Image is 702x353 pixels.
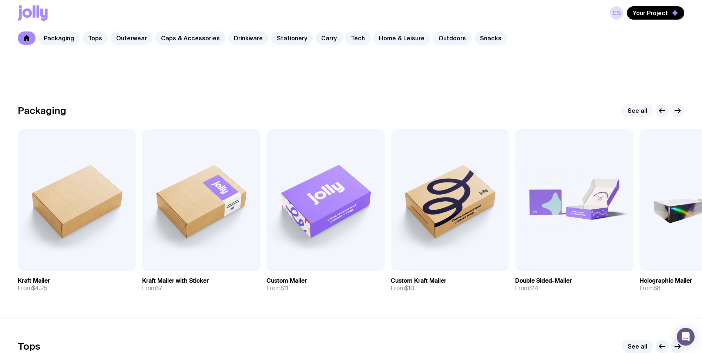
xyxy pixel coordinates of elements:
a: Caps & Accessories [155,31,226,45]
h2: Packaging [18,105,66,116]
a: Custom Kraft MailerFrom$10 [391,271,509,298]
h3: Holographic Mailer [639,277,692,285]
span: From [142,285,162,292]
span: $8 [654,284,661,292]
span: From [18,285,47,292]
a: Outerwear [110,31,153,45]
a: Home & Leisure [373,31,430,45]
a: CS [610,6,623,20]
div: Open Intercom Messenger [677,328,695,346]
h3: Custom Mailer [266,277,307,285]
span: $7 [156,284,162,292]
h3: Double Sided-Mailer [515,277,572,285]
h3: Custom Kraft Mailer [391,277,446,285]
span: Your Project [633,9,668,17]
a: Kraft Mailer with StickerFrom$7 [142,271,261,298]
a: Kraft MailerFrom$4.25 [18,271,136,298]
a: Outdoors [433,31,472,45]
span: $14 [529,284,538,292]
h2: Tops [18,341,40,352]
span: From [515,285,538,292]
a: Tech [345,31,371,45]
span: $10 [405,284,414,292]
button: Your Project [627,6,684,20]
a: Tops [82,31,108,45]
span: $11 [281,284,288,292]
span: From [391,285,414,292]
a: Stationery [271,31,313,45]
span: From [266,285,288,292]
span: $4.25 [32,284,47,292]
a: Custom MailerFrom$11 [266,271,385,298]
h3: Kraft Mailer [18,277,50,285]
a: Double Sided-MailerFrom$14 [515,271,634,298]
a: Packaging [38,31,80,45]
a: See all [622,104,653,117]
span: From [639,285,661,292]
a: Carry [315,31,343,45]
h3: Kraft Mailer with Sticker [142,277,209,285]
a: Drinkware [228,31,269,45]
a: See all [622,340,653,353]
a: Snacks [474,31,507,45]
